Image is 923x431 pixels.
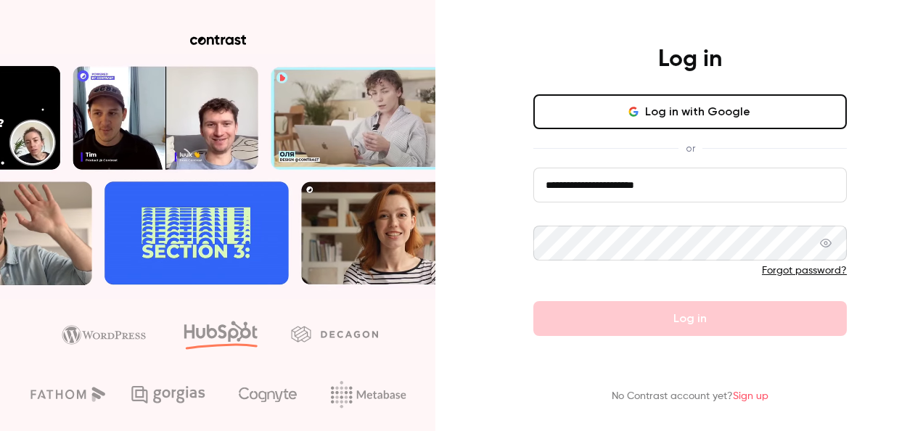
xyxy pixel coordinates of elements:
[733,391,768,401] a: Sign up
[612,389,768,404] p: No Contrast account yet?
[762,266,847,276] a: Forgot password?
[678,141,702,156] span: or
[658,45,722,74] h4: Log in
[291,326,378,342] img: decagon
[533,94,847,129] button: Log in with Google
